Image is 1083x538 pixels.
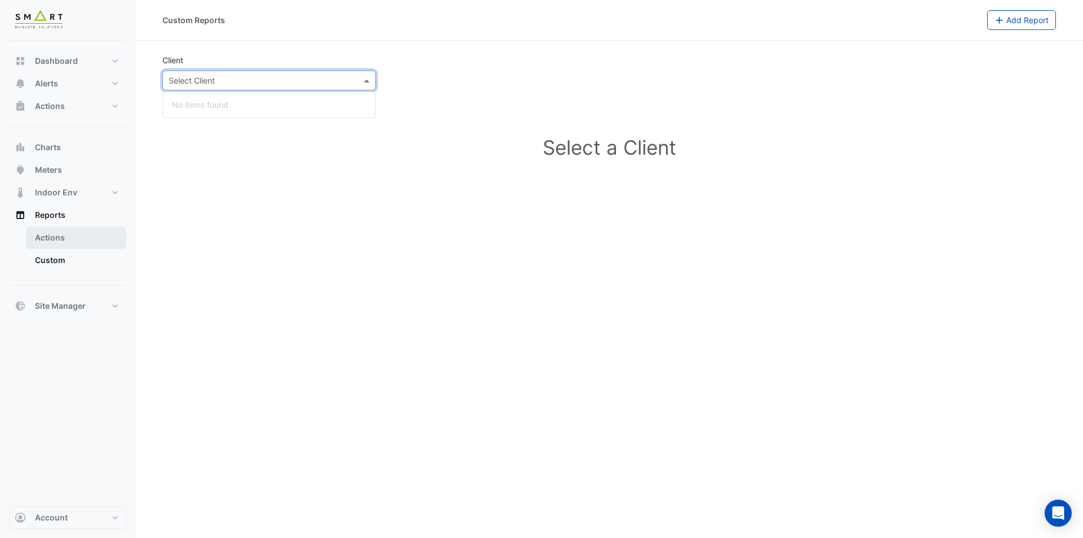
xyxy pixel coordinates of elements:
[9,159,126,181] button: Meters
[15,78,26,89] app-icon: Alerts
[35,78,58,89] span: Alerts
[26,226,126,249] a: Actions
[987,10,1056,30] button: Add Report
[35,187,77,198] span: Indoor Env
[26,249,126,272] a: Custom
[163,97,375,113] div: No items found
[35,300,86,312] span: Site Manager
[14,9,64,32] img: Company Logo
[162,14,225,26] div: Custom Reports
[15,187,26,198] app-icon: Indoor Env
[35,512,68,523] span: Account
[1006,15,1049,25] span: Add Report
[15,209,26,221] app-icon: Reports
[9,204,126,226] button: Reports
[15,164,26,176] app-icon: Meters
[9,506,126,529] button: Account
[35,164,62,176] span: Meters
[9,50,126,72] button: Dashboard
[9,181,126,204] button: Indoor Env
[15,142,26,153] app-icon: Charts
[9,72,126,95] button: Alerts
[15,300,26,312] app-icon: Site Manager
[15,100,26,112] app-icon: Actions
[162,54,183,66] label: Client
[35,100,65,112] span: Actions
[35,55,78,67] span: Dashboard
[1045,500,1072,527] div: Open Intercom Messenger
[9,95,126,117] button: Actions
[15,55,26,67] app-icon: Dashboard
[9,226,126,276] div: Reports
[9,295,126,317] button: Site Manager
[9,136,126,159] button: Charts
[180,135,1038,159] h1: Select a Client
[35,142,61,153] span: Charts
[163,92,375,117] div: Options List
[35,209,65,221] span: Reports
